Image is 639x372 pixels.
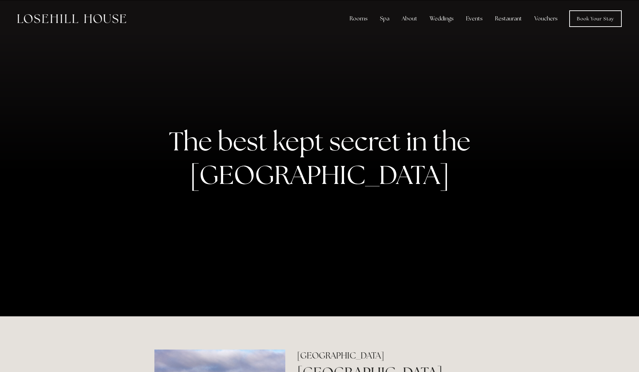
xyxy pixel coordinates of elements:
strong: The best kept secret in the [GEOGRAPHIC_DATA] [169,124,476,192]
div: Rooms [344,12,373,26]
div: About [396,12,423,26]
div: Weddings [424,12,459,26]
div: Restaurant [489,12,527,26]
img: Losehill House [17,14,126,23]
h2: [GEOGRAPHIC_DATA] [297,350,485,362]
a: Book Your Stay [569,10,622,27]
a: Vouchers [529,12,563,26]
div: Events [460,12,488,26]
div: Spa [374,12,395,26]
